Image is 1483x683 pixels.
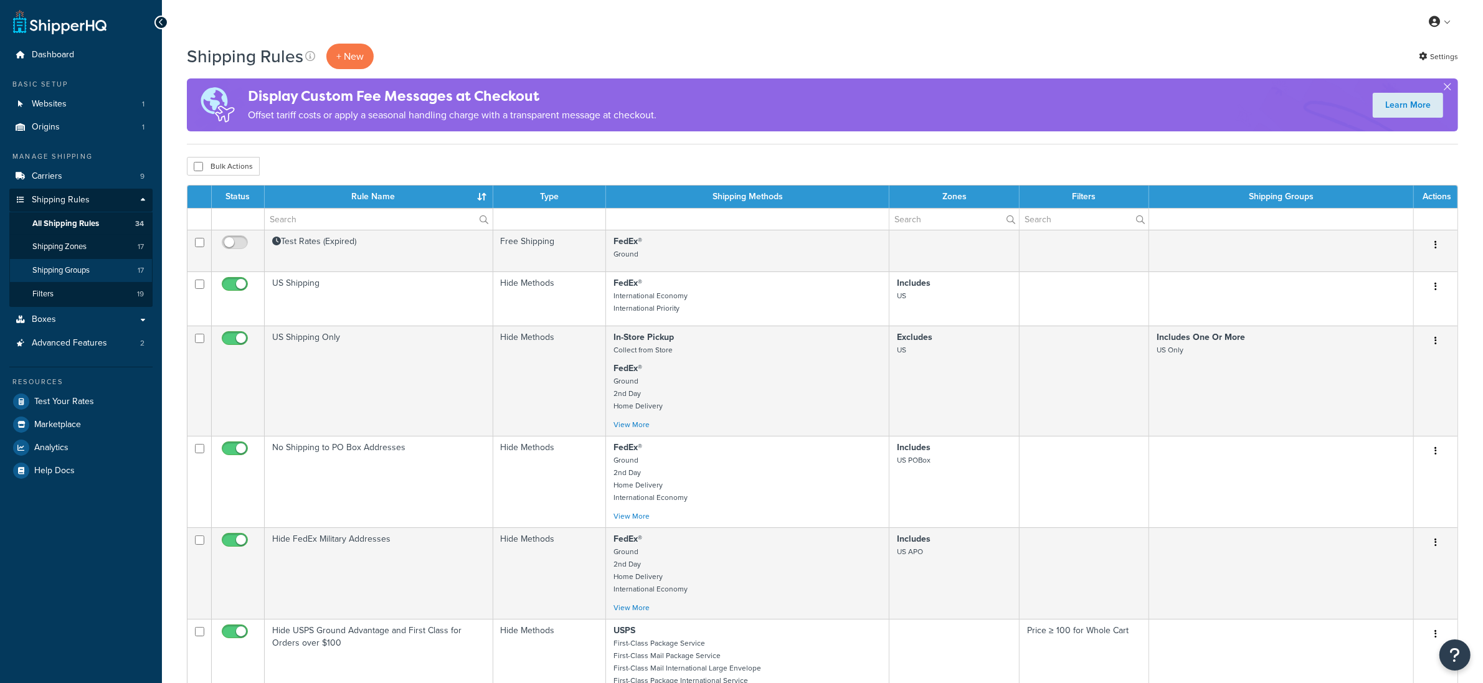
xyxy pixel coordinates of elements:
[32,99,67,110] span: Websites
[138,265,144,276] span: 17
[265,271,493,326] td: US Shipping
[614,235,642,248] strong: FedEx®
[32,242,87,252] span: Shipping Zones
[9,93,153,116] a: Websites 1
[34,420,81,430] span: Marketplace
[897,331,932,344] strong: Excludes
[34,443,69,453] span: Analytics
[9,44,153,67] a: Dashboard
[9,212,153,235] li: All Shipping Rules
[606,186,889,208] th: Shipping Methods
[32,265,90,276] span: Shipping Groups
[9,93,153,116] li: Websites
[614,624,635,637] strong: USPS
[1020,209,1149,230] input: Search
[9,189,153,212] a: Shipping Rules
[9,259,153,282] a: Shipping Groups 17
[248,106,656,124] p: Offset tariff costs or apply a seasonal handling charge with a transparent message at checkout.
[9,459,153,482] a: Help Docs
[9,116,153,139] a: Origins 1
[32,195,90,205] span: Shipping Rules
[493,436,607,527] td: Hide Methods
[9,390,153,413] li: Test Your Rates
[897,344,906,356] small: US
[889,209,1019,230] input: Search
[614,276,642,290] strong: FedEx®
[1157,331,1245,344] strong: Includes One Or More
[897,546,923,557] small: US APO
[493,326,607,436] td: Hide Methods
[9,189,153,307] li: Shipping Rules
[493,186,607,208] th: Type
[614,546,688,595] small: Ground 2nd Day Home Delivery International Economy
[187,78,248,131] img: duties-banner-06bc72dcb5fe05cb3f9472aba00be2ae8eb53ab6f0d8bb03d382ba314ac3c341.png
[32,171,62,182] span: Carriers
[9,235,153,258] li: Shipping Zones
[32,219,99,229] span: All Shipping Rules
[614,331,674,344] strong: In-Store Pickup
[1157,344,1183,356] small: US Only
[187,44,303,68] h1: Shipping Rules
[9,283,153,306] li: Filters
[614,419,650,430] a: View More
[142,99,145,110] span: 1
[897,276,931,290] strong: Includes
[34,466,75,476] span: Help Docs
[897,290,906,301] small: US
[265,326,493,436] td: US Shipping Only
[493,527,607,619] td: Hide Methods
[212,186,265,208] th: Status
[142,122,145,133] span: 1
[9,332,153,355] li: Advanced Features
[32,122,60,133] span: Origins
[493,271,607,326] td: Hide Methods
[34,397,94,407] span: Test Your Rates
[187,157,260,176] button: Bulk Actions
[137,289,144,299] span: 19
[9,165,153,188] li: Carriers
[897,532,931,545] strong: Includes
[1419,48,1458,65] a: Settings
[9,377,153,387] div: Resources
[140,171,145,182] span: 9
[1149,186,1414,208] th: Shipping Groups
[9,165,153,188] a: Carriers 9
[32,50,74,60] span: Dashboard
[9,79,153,90] div: Basic Setup
[614,602,650,613] a: View More
[889,186,1020,208] th: Zones
[614,290,688,314] small: International Economy International Priority
[248,86,656,106] h4: Display Custom Fee Messages at Checkout
[32,289,54,299] span: Filters
[614,532,642,545] strong: FedEx®
[9,413,153,436] a: Marketplace
[140,338,145,349] span: 2
[9,235,153,258] a: Shipping Zones 17
[9,151,153,162] div: Manage Shipping
[265,527,493,619] td: Hide FedEx Military Addresses
[9,436,153,459] a: Analytics
[265,209,493,230] input: Search
[9,259,153,282] li: Shipping Groups
[1439,639,1471,671] button: Open Resource Center
[9,332,153,355] a: Advanced Features 2
[135,219,144,229] span: 34
[138,242,144,252] span: 17
[493,230,607,271] td: Free Shipping
[1414,186,1457,208] th: Actions
[265,436,493,527] td: No Shipping to PO Box Addresses
[614,344,673,356] small: Collect from Store
[614,362,642,375] strong: FedEx®
[9,212,153,235] a: All Shipping Rules 34
[265,186,493,208] th: Rule Name : activate to sort column ascending
[1373,93,1443,118] a: Learn More
[897,455,931,466] small: US POBox
[1020,186,1149,208] th: Filters
[326,44,374,69] p: + New
[9,283,153,306] a: Filters 19
[614,375,663,412] small: Ground 2nd Day Home Delivery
